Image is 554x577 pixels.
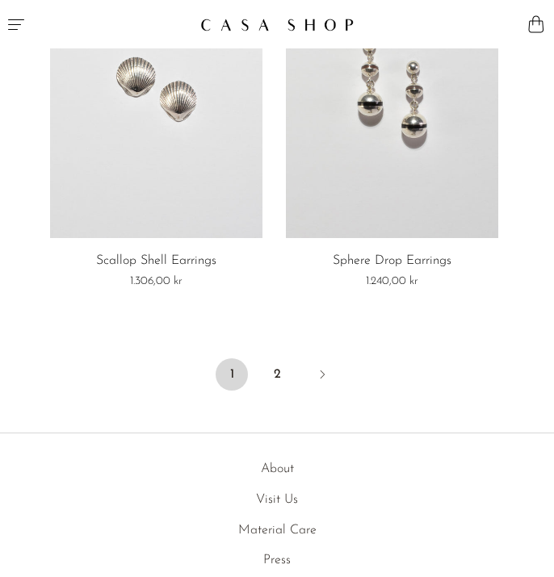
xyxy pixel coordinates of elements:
a: About [261,462,294,475]
a: Scallop Shell Earrings [96,254,216,269]
a: Press [263,554,291,567]
span: 1 [216,358,248,391]
span: 1.240,00 kr [366,275,418,287]
a: Next [306,358,338,394]
a: Material Care [238,524,317,537]
span: 1.306,00 kr [130,275,183,287]
a: Sphere Drop Earrings [333,254,451,269]
a: 2 [261,358,293,391]
a: Visit Us [256,493,298,506]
